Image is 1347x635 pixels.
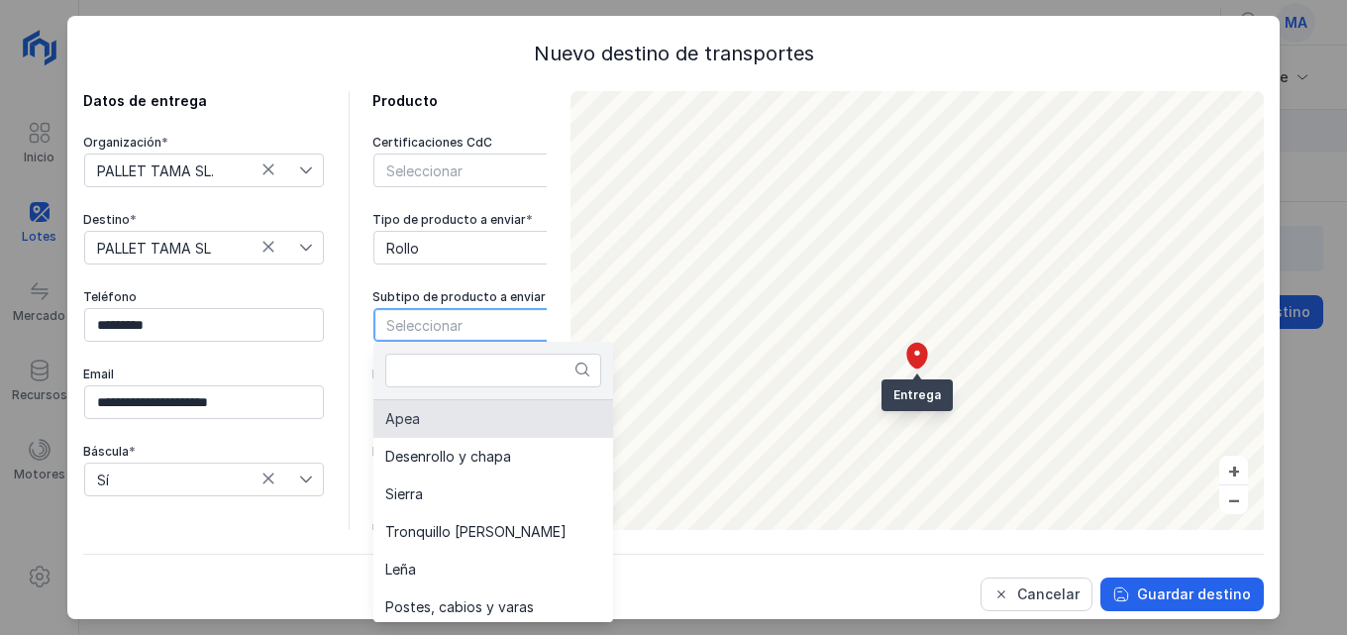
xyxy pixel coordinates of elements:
div: Teléfono [83,289,325,305]
div: Producto [372,91,614,111]
li: Tronquillo o cańter [373,513,613,551]
li: Desenrollo y chapa [373,438,613,476]
div: Certificaciones CdC [372,135,614,151]
div: Longitud máxima (m) [372,521,614,537]
div: Guardar destino [1137,584,1251,604]
li: Sierra [373,476,613,513]
span: PALLET TAMA SL. [85,155,299,186]
div: Tipo de producto a enviar [372,212,614,228]
span: Sierra [385,487,423,501]
div: Subtipo de producto a enviar [372,289,614,305]
span: Sí [85,464,299,495]
button: + [1219,456,1248,484]
div: Especie [372,367,614,382]
li: Postes, cabios y varas [373,588,613,626]
li: Apea [373,400,613,438]
div: Longitud mínima (m) [372,444,614,460]
div: Nuevo destino de transportes [83,40,1264,67]
span: PALLET TAMA SL [85,232,299,264]
div: Destino [83,212,325,228]
span: Rollo [374,232,588,264]
span: Desenrollo y chapa [385,450,511,464]
div: Báscula [83,444,325,460]
button: Guardar destino [1100,578,1264,611]
div: Email [83,367,325,382]
li: Leña [373,551,613,588]
button: Cancelar [981,578,1092,611]
span: Seleccionar [374,309,588,341]
div: Organización [83,135,325,151]
div: Cancelar [1017,584,1080,604]
span: Tronquillo [PERSON_NAME] [385,525,567,539]
span: Apea [385,412,420,426]
span: Postes, cabios y varas [385,600,534,614]
div: Seleccionar [374,155,466,186]
span: Leña [385,563,416,577]
button: – [1219,485,1248,514]
div: Datos de entrega [83,91,325,111]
